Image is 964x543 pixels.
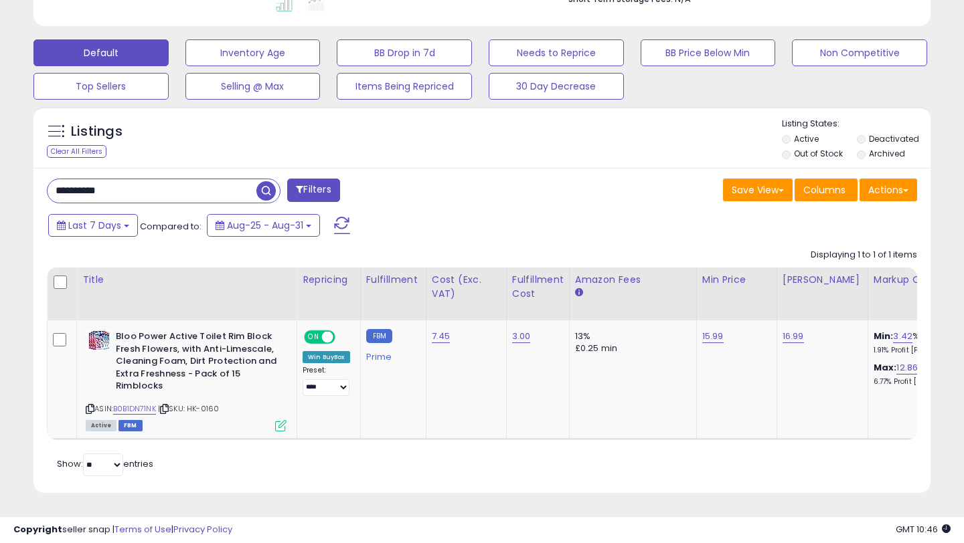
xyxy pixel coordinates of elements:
[337,73,472,100] button: Items Being Repriced
[227,219,303,232] span: Aug-25 - Aug-31
[48,214,138,237] button: Last 7 Days
[366,273,420,287] div: Fulfillment
[489,39,624,66] button: Needs to Reprice
[782,118,931,130] p: Listing States:
[366,329,392,343] small: FBM
[303,366,350,396] div: Preset:
[303,351,350,363] div: Win BuyBox
[575,287,583,299] small: Amazon Fees.
[57,457,153,470] span: Show: entries
[803,183,846,197] span: Columns
[303,273,355,287] div: Repricing
[114,523,171,536] a: Terms of Use
[432,273,501,301] div: Cost (Exc. VAT)
[140,220,202,233] span: Compared to:
[86,330,112,350] img: 512dkRRAJoL._SL40_.jpg
[869,133,919,144] label: Deactivated
[333,332,355,343] span: OFF
[82,273,291,287] div: Title
[116,330,278,396] b: Bloo Power Active Toilet Rim Block Fresh Flowers, with Anti-Limescale, Cleaning Foam, Dirt Protec...
[71,122,123,141] h5: Listings
[702,273,771,287] div: Min Price
[896,361,918,374] a: 12.86
[432,330,451,343] a: 7.45
[33,39,169,66] button: Default
[287,179,339,202] button: Filters
[893,330,912,343] a: 3.42
[575,342,686,354] div: £0.25 min
[783,273,862,287] div: [PERSON_NAME]
[366,346,416,362] div: Prime
[118,420,143,431] span: FBM
[33,73,169,100] button: Top Sellers
[86,330,287,429] div: ASIN:
[795,179,858,201] button: Columns
[47,145,106,158] div: Clear All Filters
[794,148,843,159] label: Out of Stock
[305,332,322,343] span: ON
[185,39,321,66] button: Inventory Age
[185,73,321,100] button: Selling @ Max
[512,273,564,301] div: Fulfillment Cost
[702,330,724,343] a: 15.99
[158,403,219,414] span: | SKU: HK-0160
[86,420,116,431] span: All listings currently available for purchase on Amazon
[641,39,776,66] button: BB Price Below Min
[68,219,121,232] span: Last 7 Days
[113,403,156,415] a: B0B1DN71NK
[896,523,951,536] span: 2025-09-10 10:46 GMT
[512,330,531,343] a: 3.00
[794,133,819,144] label: Active
[860,179,917,201] button: Actions
[575,330,686,342] div: 13%
[869,148,905,159] label: Archived
[783,330,804,343] a: 16.99
[874,330,894,342] b: Min:
[489,73,624,100] button: 30 Day Decrease
[792,39,927,66] button: Non Competitive
[723,179,793,201] button: Save View
[173,523,232,536] a: Privacy Policy
[337,39,472,66] button: BB Drop in 7d
[874,361,897,374] b: Max:
[811,249,917,261] div: Displaying 1 to 1 of 1 items
[13,523,62,536] strong: Copyright
[575,273,691,287] div: Amazon Fees
[13,524,232,536] div: seller snap | |
[207,214,320,237] button: Aug-25 - Aug-31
